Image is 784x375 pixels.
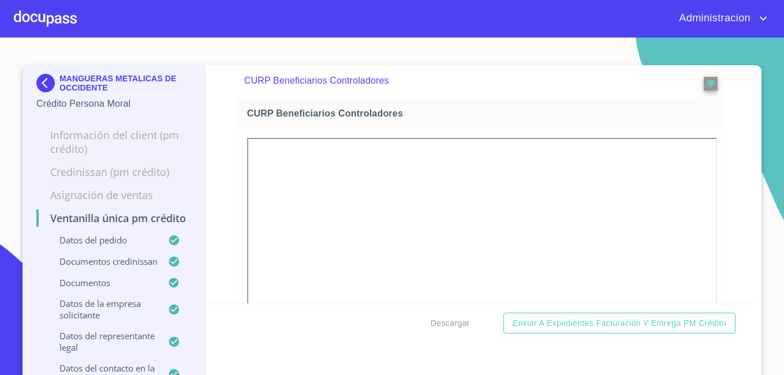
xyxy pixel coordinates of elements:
[59,74,192,92] p: MANGUERAS METALICAS DE OCCIDENTE
[36,165,192,179] p: Credinissan (PM crédito)
[36,277,168,288] p: Documentos
[36,74,192,97] div: MANGUERAS METALICAS DE OCCIDENTE
[36,128,192,156] p: Información del Client (PM crédito)
[704,77,718,91] button: reject
[670,9,770,28] button: account of current user
[36,298,168,321] p: Datos de la empresa solicitante
[36,97,192,111] p: Crédito Persona Moral
[247,107,719,119] span: CURP Beneficiarios Controladores
[426,313,475,334] button: Descargar
[36,330,168,353] p: Datos del representante legal
[36,74,59,92] img: Docupass spot blue
[36,211,192,225] p: Ventanilla única PM crédito
[670,9,756,28] span: Administracion
[431,316,470,331] span: Descargar
[244,74,670,88] p: CURP Beneficiarios Controladores
[503,313,736,334] button: Enviar a Expedientes Facturación y Entrega PM crédito
[36,188,192,202] p: Asignación de Ventas
[36,234,168,246] p: Datos del pedido
[513,316,726,331] span: Enviar a Expedientes Facturación y Entrega PM crédito
[36,256,168,267] p: Documentos CrediNissan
